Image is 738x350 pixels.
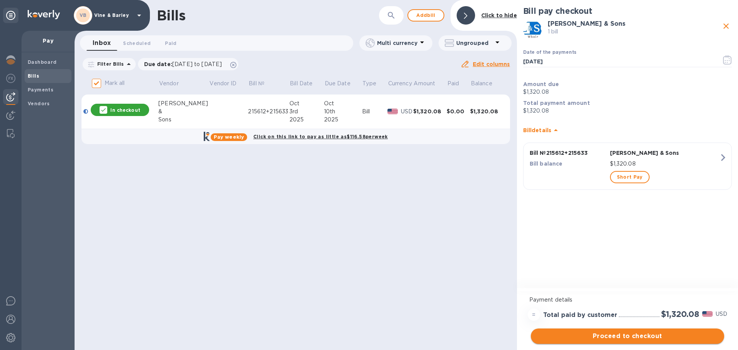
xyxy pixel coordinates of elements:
p: Pay [28,37,68,45]
p: Due date : [144,60,226,68]
div: 2025 [289,116,324,124]
div: 215612+215633 [248,108,289,116]
p: Type [362,80,376,88]
span: Bill Date [290,80,322,88]
h3: Total paid by customer [543,312,617,319]
p: [PERSON_NAME] & Sons [610,149,719,157]
p: Currency [388,80,412,88]
img: USD [702,311,713,317]
span: [DATE] to [DATE] [172,61,222,67]
p: $1,320.08 [610,160,719,168]
h2: Bill pay checkout [523,6,732,16]
p: Paid [447,80,459,88]
button: Proceed to checkout [531,328,724,344]
b: Total payment amount [523,100,590,106]
p: Bill Date [290,80,312,88]
button: Short Pay [610,171,650,183]
b: VB [80,12,87,18]
p: Vendor ID [209,80,236,88]
span: Balance [471,80,502,88]
p: Vendor [159,80,179,88]
p: $1,320.08 [523,88,732,96]
h2: $1,320.08 [661,309,699,319]
label: Date of the payments [523,50,576,55]
b: [PERSON_NAME] & Sons [548,20,625,27]
div: Due date:[DATE] to [DATE] [138,58,239,70]
p: Amount [414,80,435,88]
div: Oct [324,100,362,108]
span: Vendor [159,80,189,88]
div: & [158,108,209,116]
p: Vine & Barley [94,13,133,18]
img: Logo [28,10,60,19]
div: $0.00 [447,108,470,115]
p: $1,320.08 [523,107,732,115]
b: Click to hide [481,12,517,18]
div: 2025 [324,116,362,124]
h1: Bills [157,7,185,23]
span: Short Pay [617,173,643,182]
p: 1 bill [548,28,720,36]
img: Foreign exchange [6,74,15,83]
div: = [528,309,540,321]
p: Bill № [249,80,264,88]
p: Bill № 215612+215633 [530,149,607,157]
p: Bill balance [530,160,607,168]
b: Payments [28,87,53,93]
div: 3rd [289,108,324,116]
p: Filter Bills [94,61,124,67]
div: Bill [362,108,387,116]
button: Bill №215612+215633[PERSON_NAME] & SonsBill balance$1,320.08Short Pay [523,143,732,190]
span: Paid [165,39,176,47]
span: Paid [447,80,469,88]
div: [PERSON_NAME] [158,100,209,108]
b: Click on this link to pay as little as $116.58 per week [253,134,388,139]
span: Amount [414,80,445,88]
div: $1,320.08 [470,108,504,115]
b: Pay weekly [214,134,244,140]
p: Payment details [529,296,726,304]
div: 10th [324,108,362,116]
u: Edit columns [473,61,510,67]
div: $1,320.08 [413,108,447,115]
button: Addbill [407,9,444,22]
span: Due Date [325,80,361,88]
span: Vendor ID [209,80,246,88]
b: Bills [28,73,39,79]
div: Sons [158,116,209,124]
p: Due Date [325,80,351,88]
p: USD [716,310,727,318]
span: Scheduled [123,39,151,47]
p: Balance [471,80,492,88]
p: In checkout [110,107,140,113]
img: USD [387,109,398,114]
span: Add bill [414,11,437,20]
span: Type [362,80,386,88]
p: USD [401,108,413,116]
div: Oct [289,100,324,108]
b: Bill details [523,127,551,133]
b: Dashboard [28,59,57,65]
div: Unpin categories [3,8,18,23]
p: Ungrouped [456,39,493,47]
b: Amount due [523,81,559,87]
span: Bill № [249,80,274,88]
b: Vendors [28,101,50,106]
div: Billdetails [523,118,732,143]
p: Mark all [105,79,125,87]
span: Inbox [93,38,111,48]
span: Proceed to checkout [537,332,718,341]
button: close [720,20,732,32]
p: Multi currency [377,39,417,47]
